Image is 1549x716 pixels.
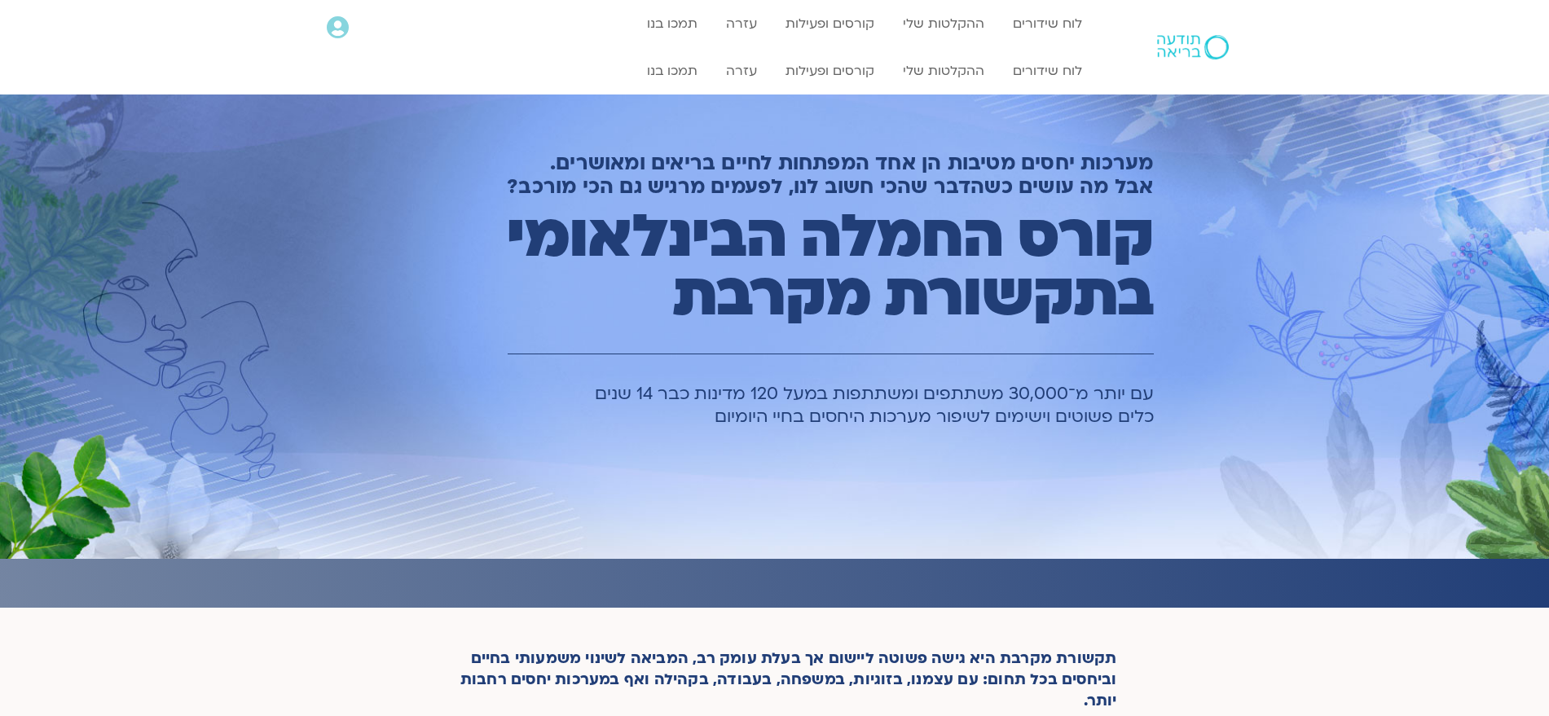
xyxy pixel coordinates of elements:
[895,8,992,39] a: ההקלטות שלי
[718,8,765,39] a: עזרה
[639,55,706,86] a: תמכו בנו
[718,55,765,86] a: עזרה
[1005,8,1090,39] a: לוח שידורים
[777,55,882,86] a: קורסים ופעילות
[434,152,1154,199] h2: מערכות יחסים מטיבות הן אחד המפתחות לחיים בריאים ומאושרים. אבל מה עושים כשהדבר שהכי חשוב לנו, לפעמ...
[434,208,1154,325] h1: קורס החמלה הבינלאומי בתקשורת מקרבת​
[895,55,992,86] a: ההקלטות שלי
[777,8,882,39] a: קורסים ופעילות
[1005,55,1090,86] a: לוח שידורים
[1157,35,1229,59] img: תודעה בריאה
[434,383,1154,428] h1: עם יותר מ־30,000 משתתפים ומשתתפות במעל 120 מדינות כבר 14 שנים כלים פשוטים וישימים לשיפור מערכות ה...
[639,8,706,39] a: תמכו בנו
